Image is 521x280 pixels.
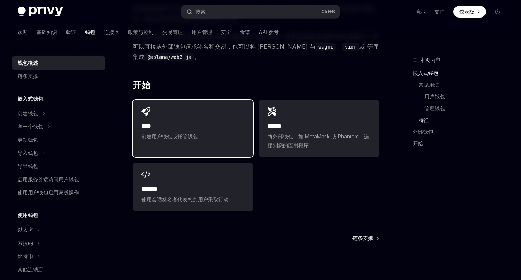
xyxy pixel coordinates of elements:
font: 开始 [133,80,150,90]
font: 将外部钱包（如 MetaMask 或 Phantom）连接到您的应用程序 [268,133,369,148]
a: 连接器 [104,23,119,41]
font: 钱包 [85,29,95,35]
font: 导入钱包 [18,150,38,156]
a: 安全 [221,23,231,41]
font: 食谱 [240,29,250,35]
a: 管理钱包 [424,102,509,114]
font: 仪表板 [459,8,475,15]
font: 以太坊 [18,227,33,233]
a: 用户管理 [192,23,212,41]
font: 搜索... [195,8,209,15]
font: 特征 [419,117,429,123]
font: 比特币 [18,253,33,259]
a: 常见用法 [419,79,509,91]
font: 更新钱包 [18,137,38,143]
font: 外部钱包 [413,128,433,135]
code: viem [342,43,359,51]
a: 特征 [419,114,509,126]
font: 钱包概述 [18,60,38,66]
a: 更新钱包 [12,133,105,146]
img: 深色标志 [18,7,63,17]
a: 链条支撑 [12,70,105,83]
font: 管理钱包 [424,105,445,111]
font: 创建用户钱包或托管钱包 [141,133,198,139]
a: **** *将外部钱包（如 MetaMask 或 Phantom）连接到您的应用程序 [259,100,379,157]
font: API 参考 [259,29,279,35]
font: 连接器 [104,29,119,35]
font: 链条支撑 [18,73,38,79]
button: 切换暗模式 [492,6,503,18]
font: 。 [194,53,200,60]
font: 用户钱包 [424,93,445,100]
font: 嵌入式钱包 [413,70,438,76]
a: 外部钱包 [413,126,509,138]
font: 使用钱包 [18,212,38,218]
a: 交易管理 [162,23,183,41]
font: 欢迎 [18,29,28,35]
a: 其他连锁店 [12,263,105,276]
code: @solana/web3.js [144,53,194,61]
a: 钱包概述 [12,56,105,70]
font: Ctrl [321,9,329,14]
button: 搜索...Ctrl+K [181,5,339,18]
font: 验证 [66,29,76,35]
a: 嵌入式钱包 [413,67,509,79]
font: 索拉纳 [18,240,33,246]
code: wagmi [316,43,336,51]
a: 验证 [66,23,76,41]
a: API 参考 [259,23,279,41]
font: 使用用户钱包启用离线操作 [18,189,79,195]
font: 本页内容 [420,57,441,63]
font: 链条支撑 [352,235,373,241]
a: 演示 [415,8,426,15]
a: 欢迎 [18,23,28,41]
a: 链条支撑 [352,235,378,242]
font: 政策与控制 [128,29,154,35]
font: 开始 [413,140,423,146]
a: 钱包 [85,23,95,41]
font: 启用服务器端访问用户钱包 [18,176,79,182]
a: 导出钱包 [12,160,105,173]
font: 交易管理 [162,29,183,35]
a: 开始 [413,138,509,149]
font: 常见用法 [419,82,439,88]
font: +K [329,9,335,14]
a: 使用用户钱包启用离线操作 [12,186,105,199]
font: 使用会话签名者代表您的用户采取行动 [141,196,229,202]
font: 基础知识 [37,29,57,35]
a: 基础知识 [37,23,57,41]
font: 创建钱包 [18,110,38,116]
font: 嵌入式钱包 [18,96,43,102]
a: 启用服务器端访问用户钱包 [12,173,105,186]
font: 其他连锁店 [18,266,43,272]
font: 拿一个钱包 [18,123,43,130]
font: 用户管理 [192,29,212,35]
a: 仪表板 [453,6,486,18]
a: 政策与控制 [128,23,154,41]
a: 食谱 [240,23,250,41]
font: 、 [336,43,342,50]
a: 支持 [434,8,445,15]
a: 用户钱包 [424,91,509,102]
font: 安全 [221,29,231,35]
font: 导出钱包 [18,163,38,169]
